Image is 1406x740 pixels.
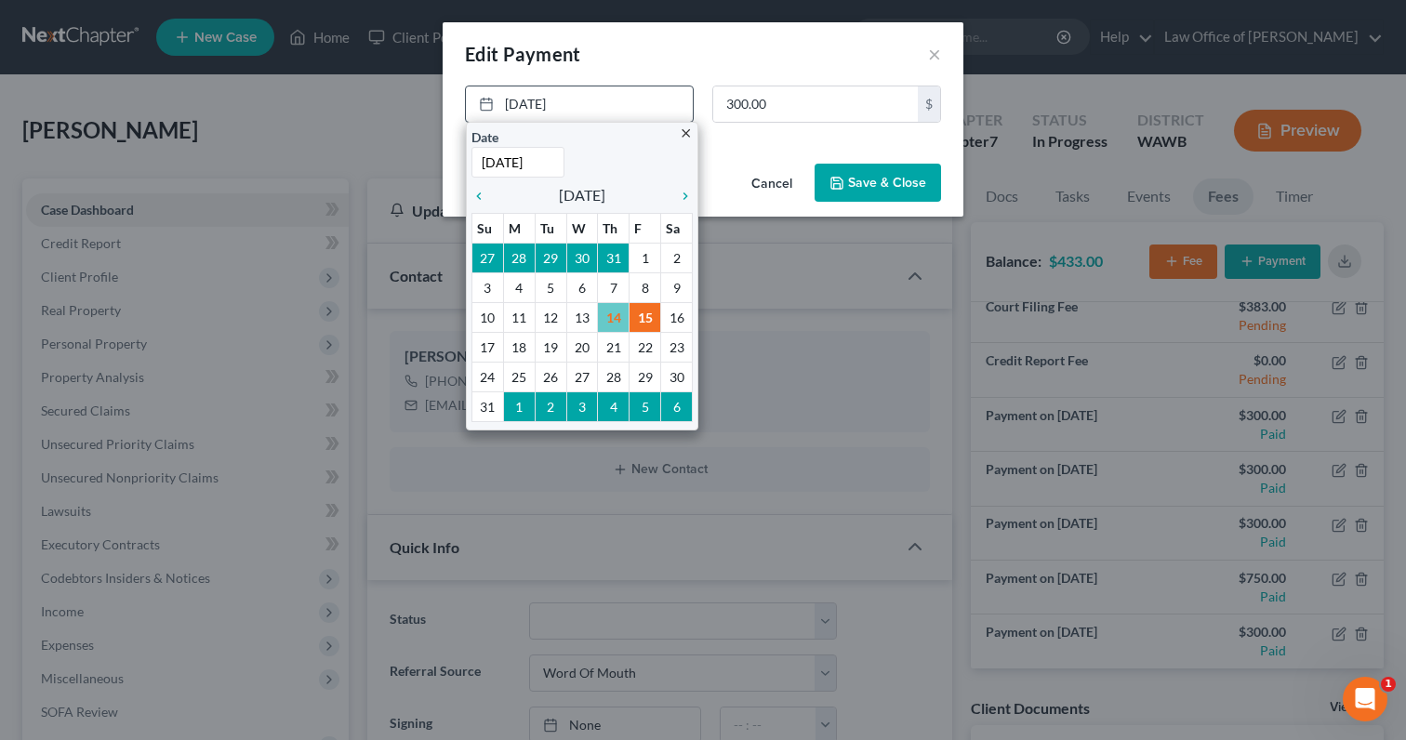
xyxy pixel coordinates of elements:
td: 22 [630,332,661,362]
td: 27 [472,243,504,272]
span: 1 [1381,677,1396,692]
th: W [566,213,598,243]
td: 19 [535,332,566,362]
td: 7 [598,272,630,302]
th: Tu [535,213,566,243]
td: 15 [630,302,661,332]
input: 1/1/2013 [471,147,564,178]
div: $ [918,86,940,122]
td: 2 [661,243,693,272]
td: 8 [630,272,661,302]
td: 6 [566,272,598,302]
th: F [630,213,661,243]
td: 27 [566,362,598,391]
label: Date [471,127,498,147]
th: M [503,213,535,243]
td: 28 [598,362,630,391]
td: 11 [503,302,535,332]
td: 24 [472,362,504,391]
td: 18 [503,332,535,362]
td: 17 [472,332,504,362]
td: 9 [661,272,693,302]
td: 31 [472,391,504,421]
a: chevron_left [471,184,496,206]
th: Su [472,213,504,243]
td: 29 [535,243,566,272]
button: Save & Close [815,164,941,203]
td: 31 [598,243,630,272]
span: Edit Payment [465,43,581,65]
iframe: Intercom live chat [1343,677,1387,721]
td: 3 [566,391,598,421]
td: 12 [535,302,566,332]
td: 1 [630,243,661,272]
td: 28 [503,243,535,272]
td: 1 [503,391,535,421]
i: chevron_right [669,189,693,204]
td: 13 [566,302,598,332]
td: 10 [472,302,504,332]
th: Sa [661,213,693,243]
td: 20 [566,332,598,362]
td: 21 [598,332,630,362]
td: 16 [661,302,693,332]
a: [DATE] [466,86,693,122]
td: 29 [630,362,661,391]
td: 4 [598,391,630,421]
td: 26 [535,362,566,391]
td: 23 [661,332,693,362]
button: Cancel [736,165,807,203]
td: 2 [535,391,566,421]
a: close [679,122,693,143]
button: × [928,43,941,65]
i: chevron_left [471,189,496,204]
td: 3 [472,272,504,302]
td: 4 [503,272,535,302]
th: Th [598,213,630,243]
span: [DATE] [559,184,605,206]
td: 14 [598,302,630,332]
input: 0.00 [713,86,918,122]
td: 30 [566,243,598,272]
td: 25 [503,362,535,391]
td: 5 [630,391,661,421]
i: close [679,126,693,140]
td: 6 [661,391,693,421]
a: chevron_right [669,184,693,206]
td: 30 [661,362,693,391]
td: 5 [535,272,566,302]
